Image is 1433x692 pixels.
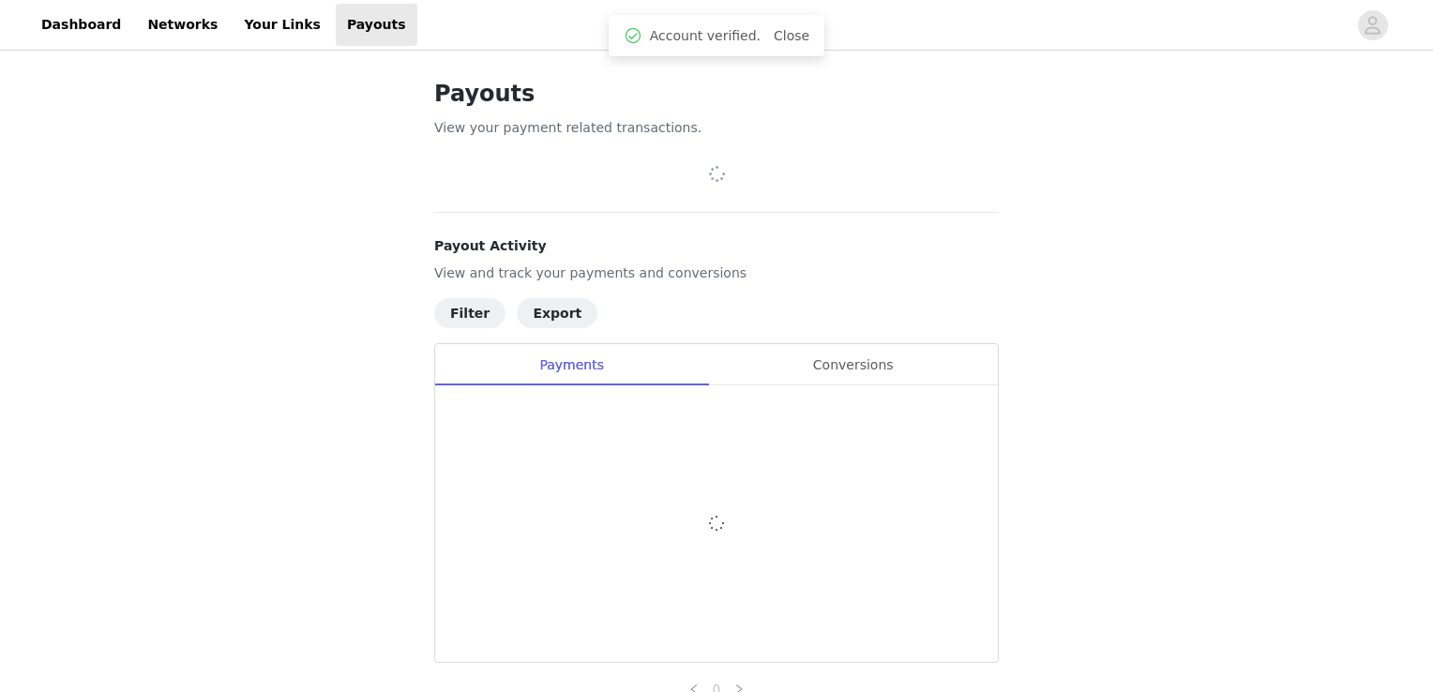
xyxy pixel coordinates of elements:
h1: Payouts [434,77,999,111]
a: Networks [136,4,229,46]
h4: Payout Activity [434,236,999,256]
div: Payments [435,344,708,386]
a: Dashboard [30,4,132,46]
p: View your payment related transactions. [434,118,999,138]
button: Filter [434,298,505,328]
p: View and track your payments and conversions [434,263,999,283]
span: Account verified. [650,26,761,46]
a: Payouts [336,4,417,46]
a: Close [774,28,809,43]
div: Conversions [708,344,998,386]
a: Your Links [233,4,332,46]
div: avatar [1364,10,1381,40]
button: Export [517,298,597,328]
